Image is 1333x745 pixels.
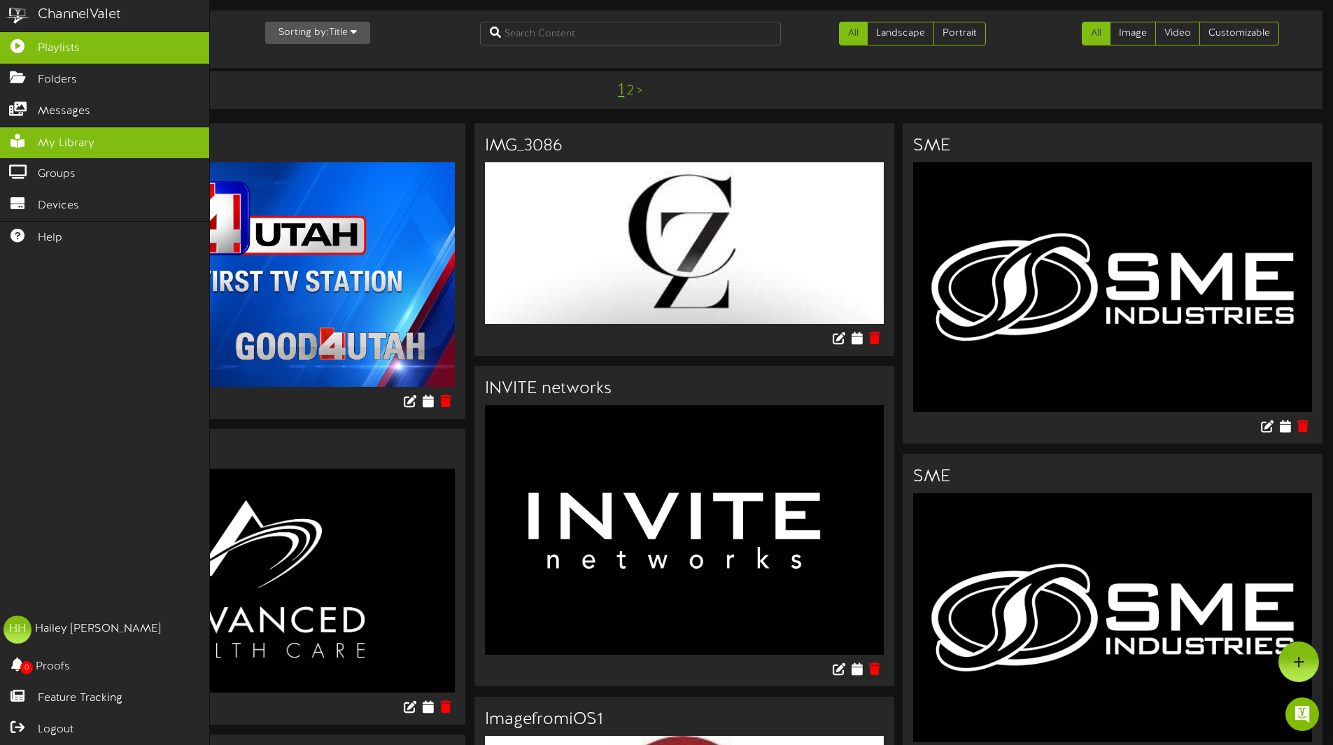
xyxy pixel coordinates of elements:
[637,83,642,99] a: >
[485,137,884,155] h3: IMG_3086
[38,230,62,246] span: Help
[839,22,868,45] a: All
[913,468,1312,486] h3: SME
[35,621,161,637] div: Hailey [PERSON_NAME]
[618,81,624,99] a: 1
[56,443,455,461] h3: AHC16x9JazzB
[20,661,33,674] span: 0
[38,198,79,214] span: Devices
[1155,22,1200,45] a: Video
[38,41,80,57] span: Playlists
[38,104,90,120] span: Messages
[1199,22,1279,45] a: Customizable
[480,22,781,45] input: Search Content
[933,22,986,45] a: Portrait
[56,162,455,387] img: 9586cbaf-59e0-4a4a-a3df-1e79bae059c5.png
[1082,22,1110,45] a: All
[485,380,884,398] h3: INVITE networks
[867,22,934,45] a: Landscape
[38,722,73,738] span: Logout
[3,616,31,644] div: HH
[38,166,76,183] span: Groups
[485,711,884,729] h3: ImagefromiOS1
[1110,22,1156,45] a: Image
[36,659,70,675] span: Proofs
[913,493,1312,742] img: 64033807-63e9-43af-9b46-8babc64007d2.png
[485,162,884,324] img: f564362f-c0cd-495e-b7dc-1b886be2d26d.jpg
[38,72,77,88] span: Folders
[627,83,634,99] a: 2
[56,137,455,155] h3: ABC4 1920X1080
[1285,697,1319,731] div: Open Intercom Messenger
[38,690,122,707] span: Feature Tracking
[38,136,94,152] span: My Library
[485,405,884,654] img: b9868bbe-24f2-4fff-bc5b-b32651b0ad67.jpg
[913,137,1312,155] h3: SME
[56,469,455,693] img: 6d39d024-ee59-45f2-b793-5f058b704477.png
[265,22,370,44] button: Sorting by:Title
[38,5,121,25] div: ChannelValet
[913,162,1312,411] img: 7aba8415-ed1b-444d-9fce-25b56f72aa4f.png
